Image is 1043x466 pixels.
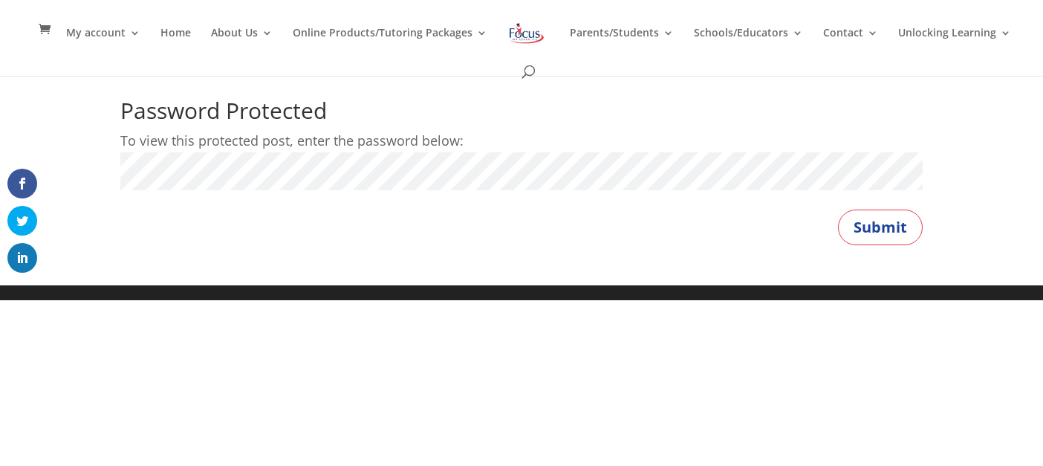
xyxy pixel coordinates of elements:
img: Focus on Learning [507,20,546,47]
a: Unlocking Learning [898,27,1011,62]
a: Contact [823,27,878,62]
a: Schools/Educators [694,27,803,62]
a: Online Products/Tutoring Packages [293,27,487,62]
a: Home [160,27,191,62]
button: Submit [838,210,923,245]
a: About Us [211,27,273,62]
a: Parents/Students [570,27,674,62]
h1: Password Protected [120,100,923,129]
a: My account [66,27,140,62]
p: To view this protected post, enter the password below: [120,129,923,152]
